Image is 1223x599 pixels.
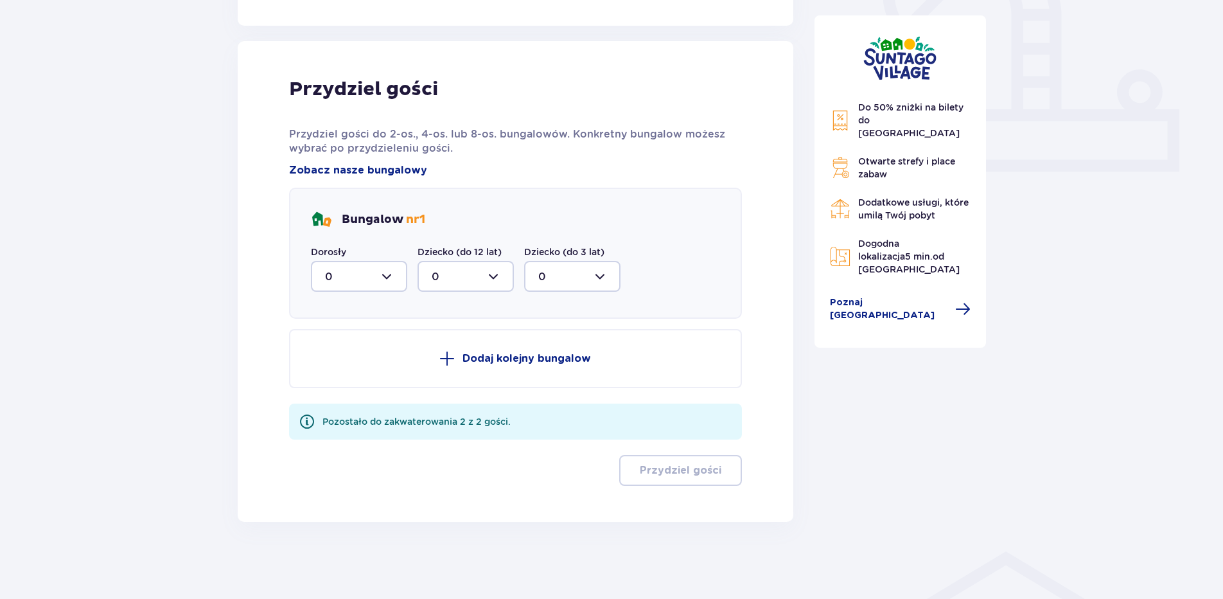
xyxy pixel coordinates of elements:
button: Dodaj kolejny bungalow [289,329,742,388]
span: Dodatkowe usługi, które umilą Twój pobyt [858,197,969,220]
div: Pozostało do zakwaterowania 2 z 2 gości. [322,415,511,428]
label: Dorosły [311,246,346,258]
span: Otwarte strefy i place zabaw [858,156,955,179]
span: Dogodna lokalizacja od [GEOGRAPHIC_DATA] [858,238,960,274]
p: Bungalow [342,212,425,228]
span: Do 50% zniżki na bilety do [GEOGRAPHIC_DATA] [858,102,963,138]
img: Restaurant Icon [830,199,850,219]
p: Przydziel gości [289,77,438,102]
a: Zobacz nasze bungalowy [289,163,427,177]
p: Przydziel gości [640,463,721,478]
label: Dziecko (do 3 lat) [524,246,604,258]
img: Suntago Village [863,36,937,80]
span: Poznaj [GEOGRAPHIC_DATA] [830,296,948,322]
img: Grill Icon [830,157,850,178]
p: Dodaj kolejny bungalow [462,352,591,366]
img: Discount Icon [830,110,850,131]
span: nr 1 [406,212,425,227]
a: Poznaj [GEOGRAPHIC_DATA] [830,296,971,322]
img: Map Icon [830,246,850,267]
p: Przydziel gości do 2-os., 4-os. lub 8-os. bungalowów. Konkretny bungalow możesz wybrać po przydzi... [289,127,742,156]
label: Dziecko (do 12 lat) [418,246,502,258]
img: bungalows Icon [311,210,331,230]
span: 5 min. [905,251,933,262]
button: Przydziel gości [619,455,742,486]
